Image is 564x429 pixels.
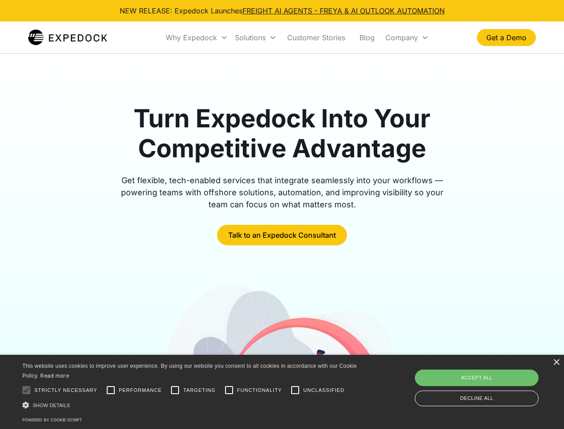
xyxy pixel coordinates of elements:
[120,5,445,16] div: NEW RELEASE: Expedock Launches
[22,363,357,379] span: This website uses cookies to improve user experience. By using our website you consent to all coo...
[111,174,454,210] div: Get flexible, tech-enabled services that integrate seamlessly into your workflows — powering team...
[40,372,69,379] a: Read more
[217,225,347,245] a: Talk to an Expedock Consultant
[166,33,217,42] div: Why Expedock
[22,417,82,422] a: Powered by cookie-script
[119,387,162,394] span: Performance
[183,387,215,394] span: Targeting
[477,29,536,46] a: Get a Demo
[22,400,360,410] div: Show details
[415,332,564,429] iframe: Chat Widget
[111,104,454,164] h1: Turn Expedock Into Your Competitive Advantage
[34,387,97,394] span: Strictly necessary
[237,387,282,394] span: Functionality
[28,29,107,46] img: Expedock Logo
[303,387,344,394] span: Unclassified
[280,22,352,53] a: Customer Stories
[28,29,107,46] a: home
[385,33,418,42] div: Company
[162,22,231,53] div: Why Expedock
[352,22,382,53] a: Blog
[235,33,266,42] div: Solutions
[231,22,280,53] div: Solutions
[242,6,445,15] a: FREIGHT AI AGENTS - FREYA & AI OUTLOOK AUTOMATION
[33,403,70,408] span: Show details
[382,22,432,53] div: Company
